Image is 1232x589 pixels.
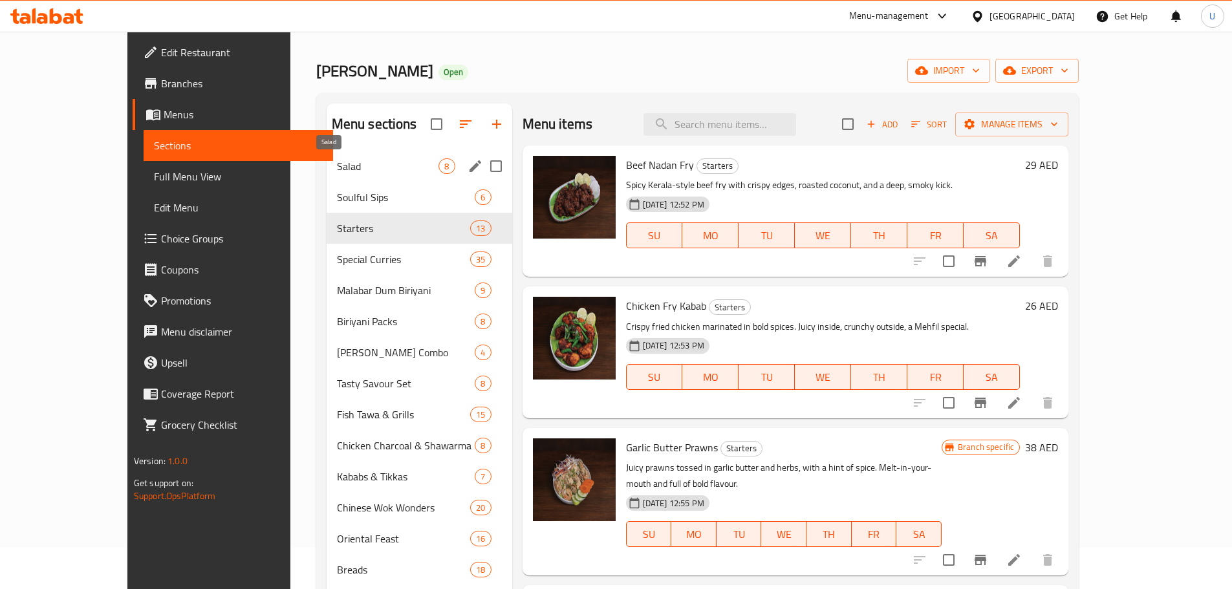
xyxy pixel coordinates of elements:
li: / [568,17,573,32]
span: 7 [475,471,490,483]
button: SU [626,364,683,390]
span: Garlic Butter Prawns [626,438,718,457]
button: import [907,59,990,83]
span: Chicken Fry Kabab [626,296,706,316]
span: Coupons [161,262,323,277]
span: export [1006,63,1068,79]
span: Select section [834,111,861,138]
span: SA [902,525,936,544]
button: Manage items [955,112,1068,136]
img: Garlic Butter Prawns [533,438,616,521]
button: WE [795,222,851,248]
button: TH [851,222,907,248]
a: Support.OpsPlatform [134,487,216,504]
span: Edit Restaurant [161,45,323,60]
div: Ghee Rice Combo [337,345,475,360]
a: Edit menu item [1006,552,1022,568]
button: WE [795,364,851,390]
h2: Menu items [523,114,593,134]
a: Choice Groups [133,223,333,254]
span: MO [687,368,733,387]
a: Sections [144,130,333,161]
span: Salad [337,158,439,174]
span: 13 [471,222,490,235]
span: Tasty Savour Set [337,376,475,391]
span: TH [856,368,902,387]
span: Starters [337,220,471,236]
span: Starters [697,158,738,173]
div: items [470,562,491,577]
span: import [918,63,980,79]
span: Sort [911,117,947,132]
span: Soulful Sips [337,189,475,205]
div: Tasty Savour Set8 [327,368,512,399]
span: [PERSON_NAME] Combo [337,345,475,360]
div: items [475,376,491,391]
span: Restaurants management [388,17,503,32]
a: Restaurants management [373,16,503,33]
div: items [475,438,491,453]
span: Edit Menu [154,200,323,215]
a: Coupons [133,254,333,285]
span: Select to update [935,248,962,275]
span: Special Curries [337,252,471,267]
span: Sections [154,138,323,153]
p: Juicy prawns tossed in garlic butter and herbs, with a hint of spice. Melt-in-your-mouth and full... [626,460,942,492]
img: Chicken Fry Kabab [533,297,616,380]
p: Spicy Kerala-style beef fry with crispy edges, roasted coconut, and a deep, smoky kick. [626,177,1021,193]
span: Chicken Charcoal & Shawarma [337,438,475,453]
span: Sort sections [450,109,481,140]
div: Biriyani Packs8 [327,306,512,337]
button: export [995,59,1079,83]
li: / [363,17,367,32]
span: Sections [578,17,615,32]
button: FR [852,521,897,547]
span: Malabar Dum Biriyani [337,283,475,298]
span: Fish Tawa & Grills [337,407,471,422]
span: 1.0.0 [168,453,188,469]
button: TH [806,521,852,547]
button: delete [1032,246,1063,277]
span: Upsell [161,355,323,370]
div: Breads18 [327,554,512,585]
div: items [470,252,491,267]
a: Branches [133,68,333,99]
div: Chinese Wok Wonders [337,500,471,515]
img: Beef Nadan Fry [533,156,616,239]
a: Home [316,17,358,32]
span: Biriyani Packs [337,314,475,329]
span: [DATE] 12:55 PM [638,497,709,509]
span: Coverage Report [161,386,323,402]
span: WE [766,525,801,544]
span: WE [800,368,846,387]
span: TU [744,368,790,387]
span: U [1209,9,1215,23]
span: FR [913,226,958,245]
a: Grocery Checklist [133,409,333,440]
div: items [438,158,455,174]
a: Promotions [133,285,333,316]
a: Upsell [133,347,333,378]
span: WE [800,226,846,245]
span: Manage items [966,116,1058,133]
button: WE [761,521,806,547]
button: MO [682,222,739,248]
button: Branch-specific-item [965,387,996,418]
div: [GEOGRAPHIC_DATA] [989,9,1075,23]
span: 16 [471,533,490,545]
span: 8 [439,160,454,173]
span: Get support on: [134,475,193,491]
div: items [475,314,491,329]
span: SA [969,368,1015,387]
span: Add item [861,114,903,134]
div: Oriental Feast16 [327,523,512,554]
span: Starters [709,300,750,315]
span: SU [632,525,667,544]
span: Branches [161,76,323,91]
button: Add [861,114,903,134]
a: Edit Restaurant [133,37,333,68]
span: Menus [164,107,323,122]
span: 18 [471,564,490,576]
